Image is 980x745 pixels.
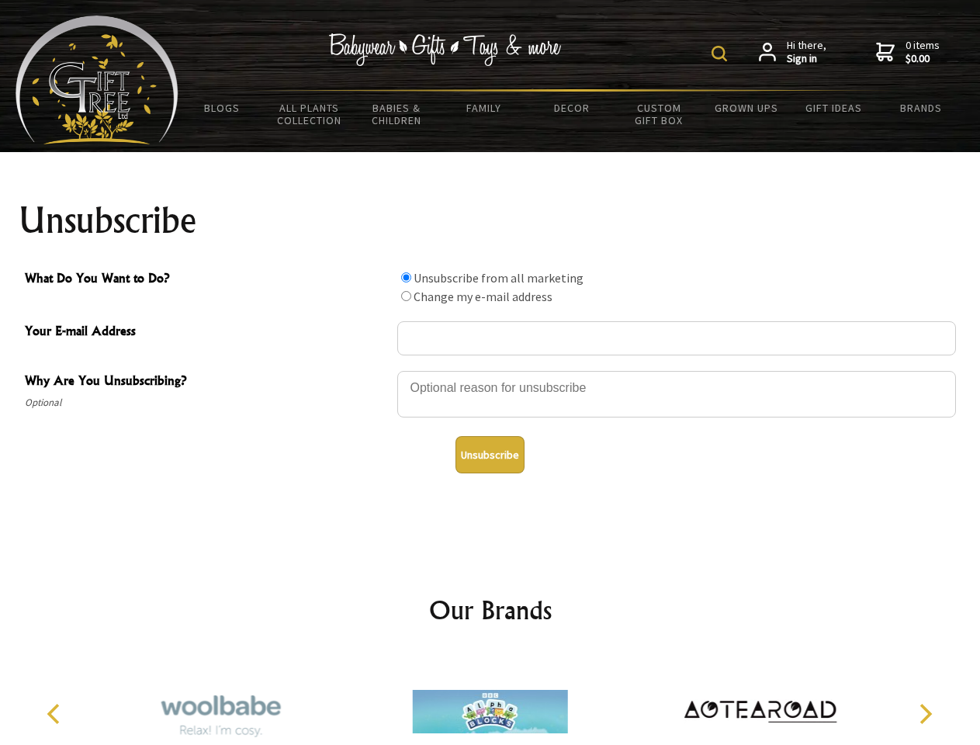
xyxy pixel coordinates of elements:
[787,52,826,66] strong: Sign in
[397,371,956,418] textarea: Why Are You Unsubscribing?
[455,436,525,473] button: Unsubscribe
[25,321,390,344] span: Your E-mail Address
[876,39,940,66] a: 0 items$0.00
[401,272,411,282] input: What Do You Want to Do?
[906,38,940,66] span: 0 items
[908,697,942,731] button: Next
[19,202,962,239] h1: Unsubscribe
[759,39,826,66] a: Hi there,Sign in
[441,92,528,124] a: Family
[787,39,826,66] span: Hi there,
[790,92,878,124] a: Gift Ideas
[39,697,73,731] button: Previous
[266,92,354,137] a: All Plants Collection
[414,289,552,304] label: Change my e-mail address
[414,270,583,286] label: Unsubscribe from all marketing
[528,92,615,124] a: Decor
[25,269,390,291] span: What Do You Want to Do?
[615,92,703,137] a: Custom Gift Box
[878,92,965,124] a: Brands
[178,92,266,124] a: BLOGS
[712,46,727,61] img: product search
[25,393,390,412] span: Optional
[31,591,950,629] h2: Our Brands
[16,16,178,144] img: Babyware - Gifts - Toys and more...
[25,371,390,393] span: Why Are You Unsubscribing?
[397,321,956,355] input: Your E-mail Address
[353,92,441,137] a: Babies & Children
[906,52,940,66] strong: $0.00
[401,291,411,301] input: What Do You Want to Do?
[329,33,562,66] img: Babywear - Gifts - Toys & more
[702,92,790,124] a: Grown Ups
